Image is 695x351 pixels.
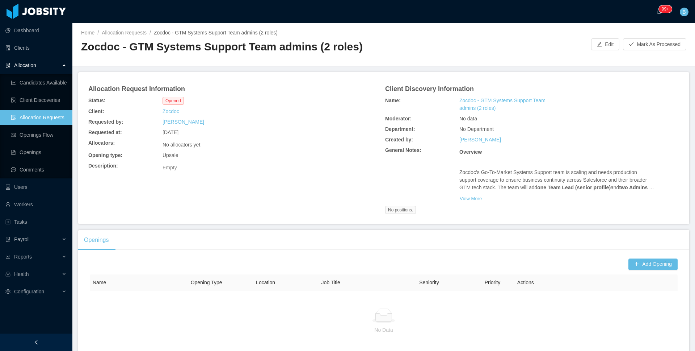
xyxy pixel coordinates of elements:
span: No data [459,115,477,123]
i: icon: bell [657,9,662,14]
b: Created by: [385,136,413,144]
a: icon: line-chartCandidates Available [11,75,67,90]
a: Zocdoc - GTM Systems Support Team admins (2 roles) [459,97,555,112]
div: No Department [458,124,557,135]
strong: one Team Lead (senior profile) [537,185,611,190]
p: No Data [96,326,672,334]
b: Requested by: [88,118,123,126]
p: Zocdoc’s Go-To-Market Systems Support team is scaling and needs production support coverage to en... [459,169,654,191]
span: Location [256,280,275,285]
a: icon: file-searchClient Discoveries [11,93,67,107]
i: icon: line-chart [5,254,10,259]
a: [PERSON_NAME] [163,118,204,126]
button: icon: plusAdd Opening [628,259,678,270]
i: icon: medicine-box [5,272,10,277]
a: Zocdoc [163,108,179,115]
span: Configuration [14,289,44,294]
b: Status: [88,97,105,104]
a: Home [81,30,94,36]
b: Requested at: [88,129,122,136]
article: Client Discovery Information [385,84,474,94]
span: Payroll [14,236,30,242]
span: Job Title [321,280,340,285]
span: Reports [14,254,32,260]
b: Opening type: [88,152,122,159]
a: icon: profileTasks [5,215,67,229]
div: Openings [78,230,115,250]
i: icon: setting [5,289,10,294]
a: icon: idcardOpenings Flow [11,128,67,142]
sup: 245 [659,5,672,13]
b: Name: [385,97,401,104]
b: Allocators: [88,139,115,147]
a: icon: auditClients [5,41,67,55]
span: Opening Type [191,280,222,285]
h2: Zocdoc - GTM Systems Support Team admins (2 roles) [81,40,384,54]
b: Client: [88,108,104,115]
b: Moderator: [385,115,412,123]
button: icon: editEdit [591,38,619,50]
span: Health [14,271,29,277]
span: Upsale [163,152,178,159]
span: Zocdoc - GTM Systems Support Team admins (2 roles) [154,30,278,36]
button: checkMark As Processed [623,38,686,50]
b: General Notes: [385,146,421,154]
i: icon: file-protect [5,237,10,242]
span: Allocation [14,62,36,68]
span: Priority [485,280,501,285]
button: View More [459,193,482,205]
a: icon: file-textOpenings [11,145,67,160]
span: Actions [517,280,534,285]
span: Seniority [419,280,439,285]
a: icon: robotUsers [5,180,67,194]
a: icon: messageComments [11,162,67,177]
article: Allocation Request Information [88,84,185,94]
span: / [97,30,99,36]
b: Department: [385,125,415,133]
span: B [682,8,686,16]
span: [DATE] [163,129,178,136]
a: [PERSON_NAME] [459,136,501,144]
i: icon: solution [5,63,10,68]
div: No allocators yet [163,141,200,149]
span: / [149,30,151,36]
strong: Overview [459,149,482,155]
a: icon: pie-chartDashboard [5,23,67,38]
span: No positions. [385,206,416,214]
a: icon: file-doneAllocation Requests [11,110,67,125]
span: Empty [163,165,177,170]
span: Name [93,280,106,285]
span: Opened [163,97,184,105]
a: icon: userWorkers [5,197,67,212]
a: Allocation Requests [102,30,147,36]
